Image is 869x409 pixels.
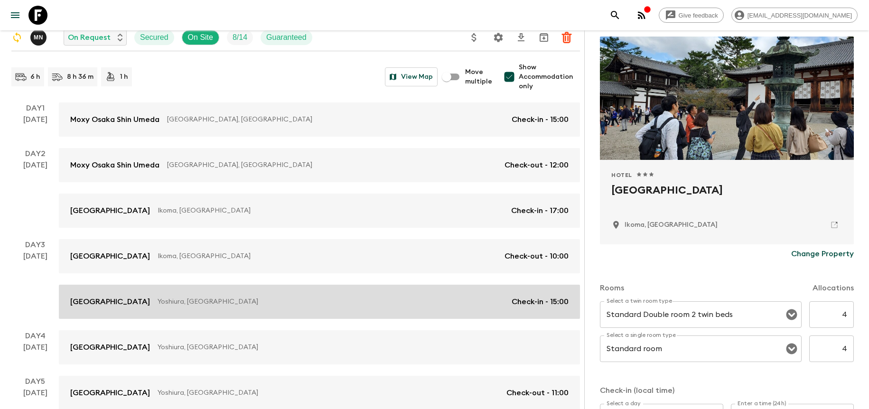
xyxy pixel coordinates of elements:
p: Day 2 [11,148,59,159]
button: View Map [385,67,438,86]
p: M N [34,34,43,41]
a: [GEOGRAPHIC_DATA]Yoshiura, [GEOGRAPHIC_DATA] [59,330,580,364]
button: Update Price, Early Bird Discount and Costs [465,28,484,47]
p: Check-out - 10:00 [505,251,569,262]
p: 6 h [30,72,40,82]
p: Check-in - 17:00 [511,205,569,216]
label: Enter a time (24h) [738,400,786,408]
p: Ikoma, [GEOGRAPHIC_DATA] [158,206,504,215]
label: Select a day [607,400,640,408]
svg: Sync Required - Changes detected [11,32,23,43]
p: Allocations [813,282,854,294]
p: [GEOGRAPHIC_DATA] [70,342,150,353]
h2: [GEOGRAPHIC_DATA] [611,183,842,213]
p: Check-out - 11:00 [506,387,569,399]
button: Archive (Completed, Cancelled or Unsynced Departures only) [534,28,553,47]
label: Select a twin room type [607,297,672,305]
p: 1 h [120,72,128,82]
a: [GEOGRAPHIC_DATA]Yoshiura, [GEOGRAPHIC_DATA]Check-in - 15:00 [59,285,580,319]
p: On Request [68,32,111,43]
button: MN [30,29,48,46]
a: Moxy Osaka Shin Umeda[GEOGRAPHIC_DATA], [GEOGRAPHIC_DATA]Check-out - 12:00 [59,148,580,182]
span: [EMAIL_ADDRESS][DOMAIN_NAME] [742,12,857,19]
p: Yoshiura, [GEOGRAPHIC_DATA] [158,297,504,307]
div: [EMAIL_ADDRESS][DOMAIN_NAME] [731,8,858,23]
p: Guaranteed [266,32,307,43]
p: Day 4 [11,330,59,342]
span: Give feedback [673,12,723,19]
p: Day 5 [11,376,59,387]
p: Check-in - 15:00 [512,114,569,125]
div: [DATE] [23,342,47,364]
button: Delete [557,28,576,47]
p: Day 1 [11,102,59,114]
p: Day 3 [11,239,59,251]
p: Yoshiura, [GEOGRAPHIC_DATA] [158,388,499,398]
div: Photo of Temple Town Hotel WAQOO Horyuji [600,37,854,160]
p: Moxy Osaka Shin Umeda [70,114,159,125]
p: Yoshiura, [GEOGRAPHIC_DATA] [158,343,561,352]
p: [GEOGRAPHIC_DATA] [70,296,150,307]
p: [GEOGRAPHIC_DATA] [70,387,150,399]
p: 8 h 36 m [67,72,93,82]
button: Open [785,308,798,321]
div: On Site [182,30,219,45]
div: [DATE] [23,251,47,319]
div: Secured [134,30,174,45]
button: Download CSV [512,28,531,47]
p: Secured [140,32,168,43]
a: [GEOGRAPHIC_DATA]Ikoma, [GEOGRAPHIC_DATA]Check-in - 17:00 [59,194,580,228]
button: Open [785,342,798,355]
p: 8 / 14 [233,32,247,43]
button: menu [6,6,25,25]
p: Check-out - 12:00 [505,159,569,171]
p: Rooms [600,282,624,294]
label: Select a single room type [607,331,676,339]
p: Change Property [791,248,854,260]
p: [GEOGRAPHIC_DATA], [GEOGRAPHIC_DATA] [167,160,497,170]
p: Moxy Osaka Shin Umeda [70,159,159,171]
span: Move multiple [465,67,492,86]
p: [GEOGRAPHIC_DATA] [70,205,150,216]
div: Trip Fill [227,30,253,45]
div: [DATE] [23,159,47,228]
p: [GEOGRAPHIC_DATA], [GEOGRAPHIC_DATA] [167,115,504,124]
span: Maho Nagareda [30,32,48,40]
span: Show Accommodation only [519,63,580,91]
div: [DATE] [23,114,47,137]
span: Hotel [611,171,632,179]
p: Ikoma, Japan [625,220,718,230]
p: Ikoma, [GEOGRAPHIC_DATA] [158,251,497,261]
p: Check-in (local time) [600,385,854,396]
button: Change Property [791,244,854,263]
a: Give feedback [659,8,724,23]
button: Settings [489,28,508,47]
a: Moxy Osaka Shin Umeda[GEOGRAPHIC_DATA], [GEOGRAPHIC_DATA]Check-in - 15:00 [59,102,580,137]
p: On Site [188,32,213,43]
a: [GEOGRAPHIC_DATA]Ikoma, [GEOGRAPHIC_DATA]Check-out - 10:00 [59,239,580,273]
button: search adventures [606,6,625,25]
p: [GEOGRAPHIC_DATA] [70,251,150,262]
p: Check-in - 15:00 [512,296,569,307]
